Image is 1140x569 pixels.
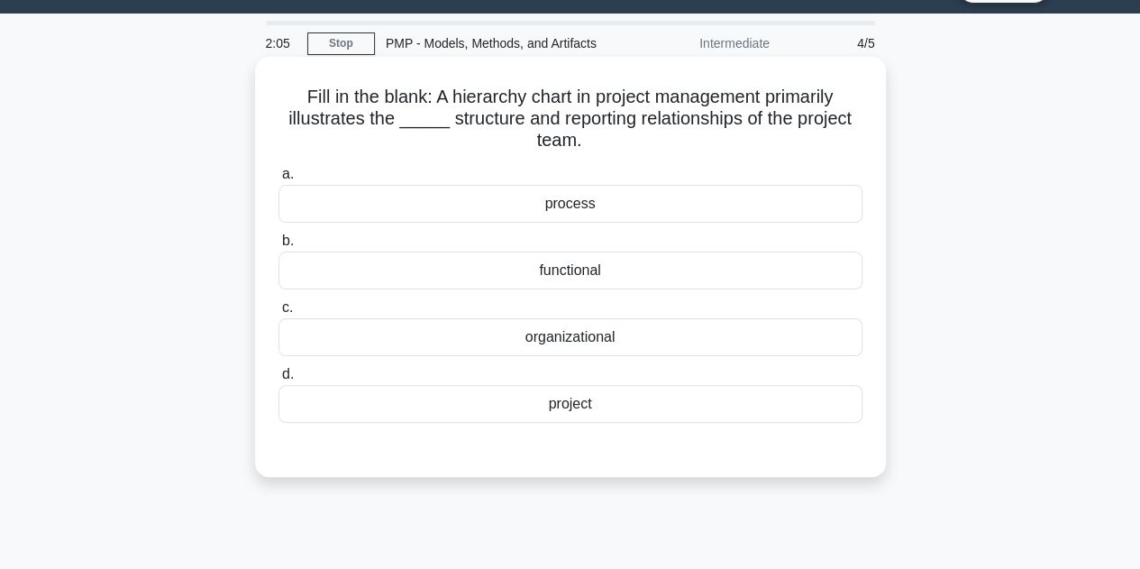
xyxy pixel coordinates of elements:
div: 4/5 [780,25,886,61]
div: organizational [278,318,862,356]
div: process [278,185,862,223]
div: 2:05 [255,25,307,61]
div: PMP - Models, Methods, and Artifacts [375,25,623,61]
span: d. [282,366,294,381]
a: Stop [307,32,375,55]
span: b. [282,233,294,248]
div: functional [278,252,862,289]
span: a. [282,166,294,181]
span: c. [282,299,293,315]
div: Intermediate [623,25,780,61]
div: project [278,385,862,423]
h5: Fill in the blank: A hierarchy chart in project management primarily illustrates the _____ struct... [277,86,864,152]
